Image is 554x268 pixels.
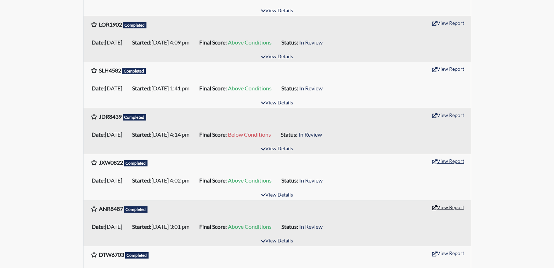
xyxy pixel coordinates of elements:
[199,223,227,230] b: Final Score:
[99,205,123,212] b: ANR8487
[122,68,146,74] span: Completed
[281,131,297,138] b: Status:
[199,131,227,138] b: Final Score:
[132,177,151,184] b: Started:
[258,52,296,62] button: View Details
[129,221,196,232] li: [DATE] 3:01 pm
[299,85,323,91] span: In Review
[281,85,298,91] b: Status:
[89,37,129,48] li: [DATE]
[258,191,296,200] button: View Details
[228,177,272,184] span: Above Conditions
[228,223,272,230] span: Above Conditions
[299,177,323,184] span: In Review
[228,131,271,138] span: Below Conditions
[92,223,105,230] b: Date:
[199,39,227,46] b: Final Score:
[298,131,322,138] span: In Review
[129,175,196,186] li: [DATE] 4:02 pm
[129,129,196,140] li: [DATE] 4:14 pm
[132,39,151,46] b: Started:
[228,85,272,91] span: Above Conditions
[99,67,121,74] b: SLH4582
[429,156,467,166] button: View Report
[92,85,105,91] b: Date:
[92,39,105,46] b: Date:
[429,63,467,74] button: View Report
[129,83,196,94] li: [DATE] 1:41 pm
[132,85,151,91] b: Started:
[123,22,147,28] span: Completed
[258,6,296,16] button: View Details
[228,39,272,46] span: Above Conditions
[129,37,196,48] li: [DATE] 4:09 pm
[89,221,129,232] li: [DATE]
[99,21,122,28] b: LOR1902
[429,18,467,28] button: View Report
[429,110,467,121] button: View Report
[99,251,124,258] b: DTW6703
[99,113,122,120] b: JDR8439
[258,236,296,246] button: View Details
[99,159,123,166] b: JXW0822
[89,83,129,94] li: [DATE]
[429,248,467,259] button: View Report
[89,175,129,186] li: [DATE]
[299,223,323,230] span: In Review
[92,131,105,138] b: Date:
[299,39,323,46] span: In Review
[429,202,467,213] button: View Report
[199,177,227,184] b: Final Score:
[125,252,149,259] span: Completed
[132,223,151,230] b: Started:
[258,98,296,108] button: View Details
[281,223,298,230] b: Status:
[124,206,148,213] span: Completed
[124,160,148,166] span: Completed
[89,129,129,140] li: [DATE]
[281,39,298,46] b: Status:
[199,85,227,91] b: Final Score:
[123,114,146,121] span: Completed
[92,177,105,184] b: Date:
[281,177,298,184] b: Status:
[258,144,296,154] button: View Details
[132,131,151,138] b: Started:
